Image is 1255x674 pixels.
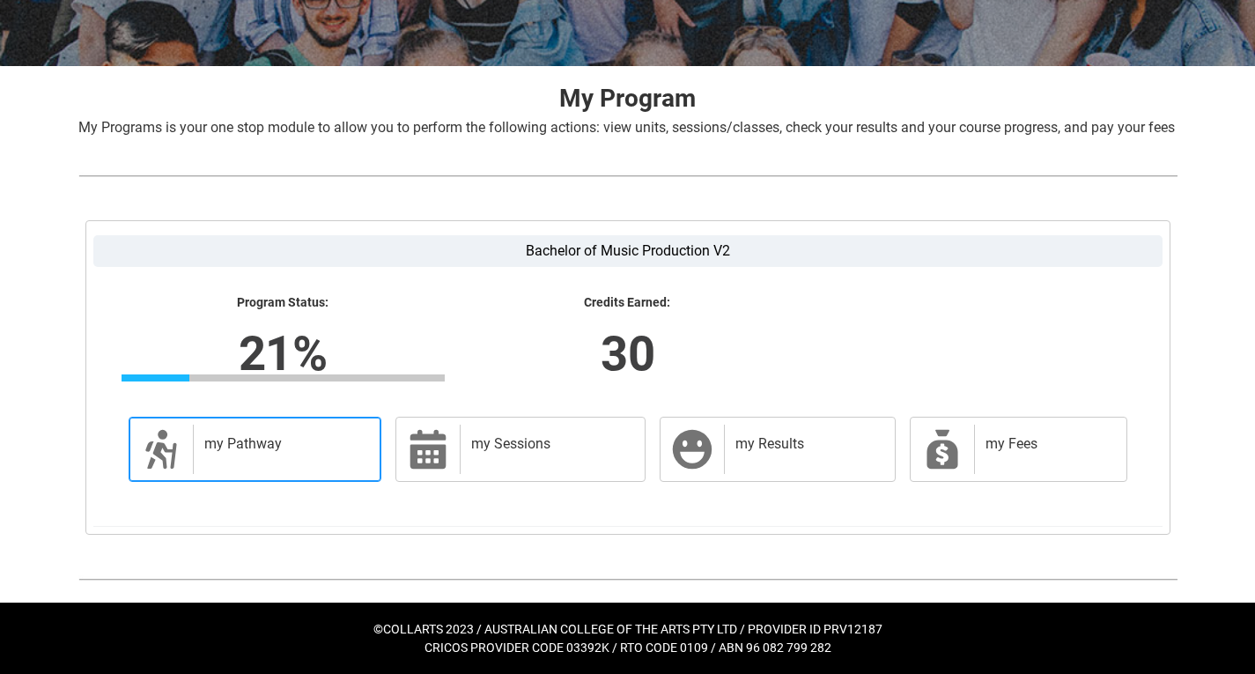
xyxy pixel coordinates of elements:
label: Bachelor of Music Production V2 [93,235,1163,267]
div: Progress Bar [122,374,445,381]
img: REDU_GREY_LINE [78,167,1177,185]
lightning-formatted-number: 30 [352,317,902,389]
h2: my Results [735,435,876,453]
img: REDU_GREY_LINE [78,570,1177,589]
a: my Sessions [395,417,646,482]
span: My Programs is your one stop module to allow you to perform the following actions: view units, se... [78,119,1175,136]
strong: My Program [559,84,696,113]
span: My Payments [921,428,963,470]
a: my Fees [910,417,1127,482]
span: Description of icon when needed [140,428,182,470]
lightning-formatted-text: Program Status: [122,295,445,311]
a: my Pathway [129,417,382,482]
lightning-formatted-text: Credits Earned: [466,295,789,311]
lightning-formatted-number: 21% [8,317,557,389]
h2: my Fees [986,435,1109,453]
a: my Results [660,417,895,482]
h2: my Sessions [471,435,627,453]
h2: my Pathway [204,435,364,453]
